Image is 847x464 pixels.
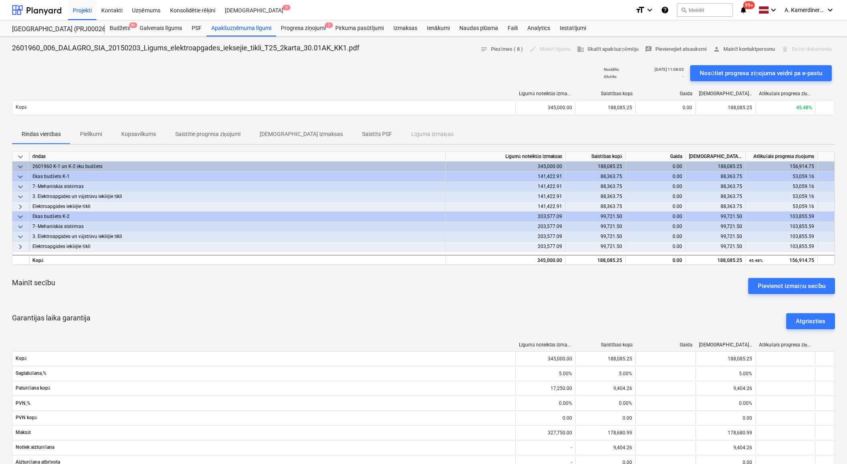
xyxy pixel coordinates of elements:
div: 5.00% [695,367,755,380]
div: Saistības kopā [579,342,633,348]
span: PVN kopā [16,415,512,421]
div: 178,680.99 [695,426,755,439]
a: Apakšuzņēmuma līgumi [206,20,276,36]
p: - [683,74,684,79]
span: Skatīt apakšuzņēmēju [577,45,639,54]
a: Galvenais līgums [135,20,187,36]
span: person [713,46,720,53]
div: 3. Elektroapgādes un vājstrāvu iekšējie tīkli [32,232,442,242]
div: Kopā [29,255,446,265]
div: 345,000.00 [446,255,566,265]
div: 7- Mehaniskās sistēmas [32,182,442,192]
div: 88,363.75 [566,182,626,192]
span: keyboard_arrow_down [16,162,25,172]
div: 141,422.91 [446,182,566,192]
p: [DATE] 11:08:03 [655,67,684,72]
p: Kopā [16,104,26,111]
div: 5.00% [515,367,575,380]
div: Atlikušais progresa ziņojums [746,152,818,162]
div: 103,855.59 [746,222,818,232]
span: notes [481,46,488,53]
span: Kopā [16,356,512,362]
div: 178,680.99 [575,426,635,439]
button: Skatīt apakšuzņēmēju [574,43,642,56]
a: Analytics [523,20,555,36]
small: 45.48% [749,258,763,263]
a: Budžets9+ [105,20,135,36]
div: 88,363.75 [566,192,626,202]
div: 17,250.00 [515,382,575,395]
button: Pievienojiet atsauksmi [642,43,710,56]
span: PVN,% [16,400,512,406]
div: 156,914.75 [749,256,814,266]
span: keyboard_arrow_down [16,192,25,202]
div: 0.00 [626,242,686,252]
div: 0.00 [626,232,686,242]
span: keyboard_arrow_down [16,212,25,222]
div: 203,577.09 [446,222,566,232]
a: PSF [187,20,206,36]
div: 188,085.25 [686,255,746,265]
div: 99,721.50 [566,212,626,222]
a: Naudas plūsma [455,20,503,36]
span: Mainīt kontaktpersonu [713,45,775,54]
span: keyboard_arrow_down [16,152,25,162]
a: Izmaksas [388,20,422,36]
div: 141,422.91 [446,202,566,212]
p: Garantijas laika garantija [12,313,90,329]
span: Saglabāšana,% [16,370,512,376]
div: Gaida [639,91,693,96]
a: Iestatījumi [555,20,591,36]
span: 0.00 [683,105,692,110]
div: 188,085.25 [695,352,755,365]
button: Nosūtiet progresa ziņojuma veidni pa e-pastu [690,65,832,81]
div: Saistības kopā [566,152,626,162]
div: 0.00 [626,255,686,265]
div: Pievienot izmaiņu secību [758,281,825,291]
div: 53,059.16 [746,202,818,212]
span: rate_review [645,46,652,53]
span: 9+ [129,22,137,28]
i: Zināšanu pamats [661,5,669,15]
a: Pirkuma pasūtījumi [330,20,388,36]
span: Paturēšana kopā [16,385,512,391]
span: keyboard_arrow_down [16,172,25,182]
div: 99,721.50 [686,232,746,242]
div: 88,363.75 [686,192,746,202]
div: rindas [29,152,446,162]
div: 88,363.75 [686,172,746,182]
p: Nosūtīts : [604,67,619,72]
div: 0.00% [575,397,635,410]
i: format_size [635,5,645,15]
span: keyboard_arrow_down [16,232,25,242]
div: Atlikušais progresa ziņojums [759,342,813,348]
div: 0.00% [695,397,755,410]
div: 88,363.75 [566,172,626,182]
iframe: Chat Widget [807,426,847,464]
div: Gaida [626,152,686,162]
span: keyboard_arrow_right [16,202,25,212]
div: Ēkas budžets K-1 [32,172,442,182]
div: 2601960 K-1 un K-2 ēku budžets [32,162,442,172]
p: Pielikumi [80,130,102,138]
div: 0.00% [515,397,575,410]
a: Faili [503,20,523,36]
div: 88,363.75 [686,182,746,192]
div: 0.00 [626,202,686,212]
div: 0.00 [626,182,686,192]
div: 9,404.26 [575,382,635,395]
div: 103,855.59 [746,212,818,222]
div: 327,750.00 [515,426,575,439]
div: Nosūtiet progresa ziņojuma veidni pa e-pastu [700,68,822,78]
div: 99,721.50 [566,242,626,252]
div: 9,404.26 [695,382,755,395]
button: Meklēt [677,3,733,17]
span: business [577,46,584,53]
div: 9,404.26 [575,441,635,454]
